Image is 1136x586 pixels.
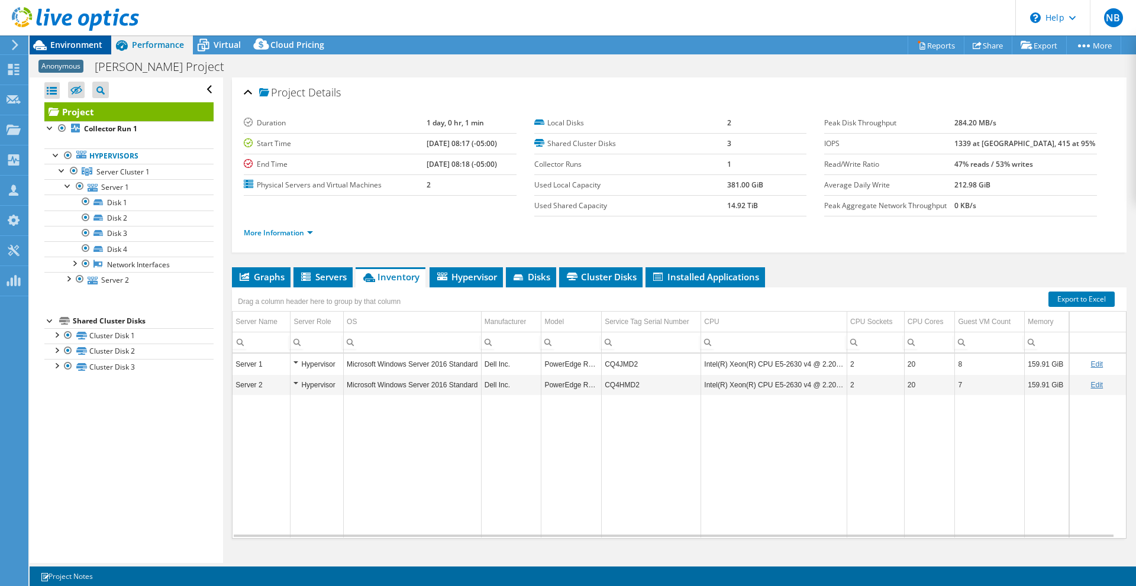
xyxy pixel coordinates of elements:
[44,257,214,272] a: Network Interfaces
[824,138,954,150] label: IOPS
[904,354,955,374] td: Column CPU Cores, Value 20
[44,226,214,241] a: Disk 3
[534,117,727,129] label: Local Disks
[824,200,954,212] label: Peak Aggregate Network Throughput
[701,312,847,332] td: CPU Column
[1104,8,1123,27] span: NB
[233,374,291,395] td: Column Server Name, Value Server 2
[244,117,427,129] label: Duration
[44,344,214,359] a: Cluster Disk 2
[847,354,905,374] td: Column CPU Sockets, Value 2
[534,200,727,212] label: Used Shared Capacity
[605,315,689,329] div: Service Tag Serial Number
[824,179,954,191] label: Average Daily Write
[954,118,996,128] b: 284.20 MB/s
[232,287,1127,539] div: Data grid
[602,312,701,332] td: Service Tag Serial Number Column
[362,271,419,283] span: Inventory
[427,118,484,128] b: 1 day, 0 hr, 1 min
[293,357,340,371] div: Hypervisor
[44,121,214,137] a: Collector Run 1
[73,314,214,328] div: Shared Cluster Disks
[1012,36,1067,54] a: Export
[1025,332,1069,352] td: Column Memory, Filter cell
[44,179,214,195] a: Server 1
[602,332,701,352] td: Column Service Tag Serial Number, Filter cell
[727,159,731,169] b: 1
[44,328,214,344] a: Cluster Disk 1
[235,315,277,329] div: Server Name
[727,138,731,148] b: 3
[701,332,847,352] td: Column CPU, Filter cell
[238,271,285,283] span: Graphs
[44,195,214,210] a: Disk 1
[344,332,482,352] td: Column OS, Filter cell
[132,39,184,50] span: Performance
[704,315,719,329] div: CPU
[727,200,758,211] b: 14.92 TiB
[955,354,1025,374] td: Column Guest VM Count, Value 8
[481,354,541,374] td: Column Manufacturer, Value Dell Inc.
[44,359,214,374] a: Cluster Disk 3
[44,272,214,287] a: Server 2
[32,569,101,584] a: Project Notes
[701,374,847,395] td: Column CPU, Value Intel(R) Xeon(R) CPU E5-2630 v4 @ 2.20GHz
[908,36,964,54] a: Reports
[38,60,83,73] span: Anonymous
[727,118,731,128] b: 2
[534,138,727,150] label: Shared Cluster Disks
[534,158,727,170] label: Collector Runs
[534,179,727,191] label: Used Local Capacity
[847,332,905,352] td: Column CPU Sockets, Filter cell
[44,164,214,179] a: Server Cluster 1
[824,117,954,129] label: Peak Disk Throughput
[1090,360,1103,368] a: Edit
[427,138,497,148] b: [DATE] 08:17 (-05:00)
[955,374,1025,395] td: Column Guest VM Count, Value 7
[435,271,497,283] span: Hypervisor
[44,148,214,164] a: Hypervisors
[344,374,482,395] td: Column OS, Value Microsoft Windows Server 2016 Standard
[89,60,243,73] h1: [PERSON_NAME] Project
[602,354,701,374] td: Column Service Tag Serial Number, Value CQ4JMD2
[308,85,341,99] span: Details
[291,354,344,374] td: Column Server Role, Value Hypervisor
[1090,381,1103,389] a: Edit
[291,312,344,332] td: Server Role Column
[541,312,602,332] td: Model Column
[427,159,497,169] b: [DATE] 08:18 (-05:00)
[299,271,347,283] span: Servers
[291,332,344,352] td: Column Server Role, Filter cell
[955,312,1025,332] td: Guest VM Count Column
[541,332,602,352] td: Column Model, Filter cell
[291,374,344,395] td: Column Server Role, Value Hypervisor
[344,312,482,332] td: OS Column
[44,241,214,257] a: Disk 4
[1030,12,1041,23] svg: \n
[850,315,892,329] div: CPU Sockets
[955,332,1025,352] td: Column Guest VM Count, Filter cell
[233,354,291,374] td: Column Server Name, Value Server 1
[904,374,955,395] td: Column CPU Cores, Value 20
[44,102,214,121] a: Project
[1025,354,1069,374] td: Column Memory, Value 159.91 GiB
[84,124,137,134] b: Collector Run 1
[233,332,291,352] td: Column Server Name, Filter cell
[270,39,324,50] span: Cloud Pricing
[293,378,340,392] div: Hypervisor
[701,354,847,374] td: Column CPU, Value Intel(R) Xeon(R) CPU E5-2630 v4 @ 2.20GHz
[651,271,759,283] span: Installed Applications
[954,138,1095,148] b: 1339 at [GEOGRAPHIC_DATA], 415 at 95%
[50,39,102,50] span: Environment
[1028,315,1053,329] div: Memory
[824,158,954,170] label: Read/Write Ratio
[964,36,1012,54] a: Share
[347,315,357,329] div: OS
[954,180,990,190] b: 212.98 GiB
[541,354,602,374] td: Column Model, Value PowerEdge R730
[233,312,291,332] td: Server Name Column
[259,87,305,99] span: Project
[244,158,427,170] label: End Time
[1025,374,1069,395] td: Column Memory, Value 159.91 GiB
[293,315,331,329] div: Server Role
